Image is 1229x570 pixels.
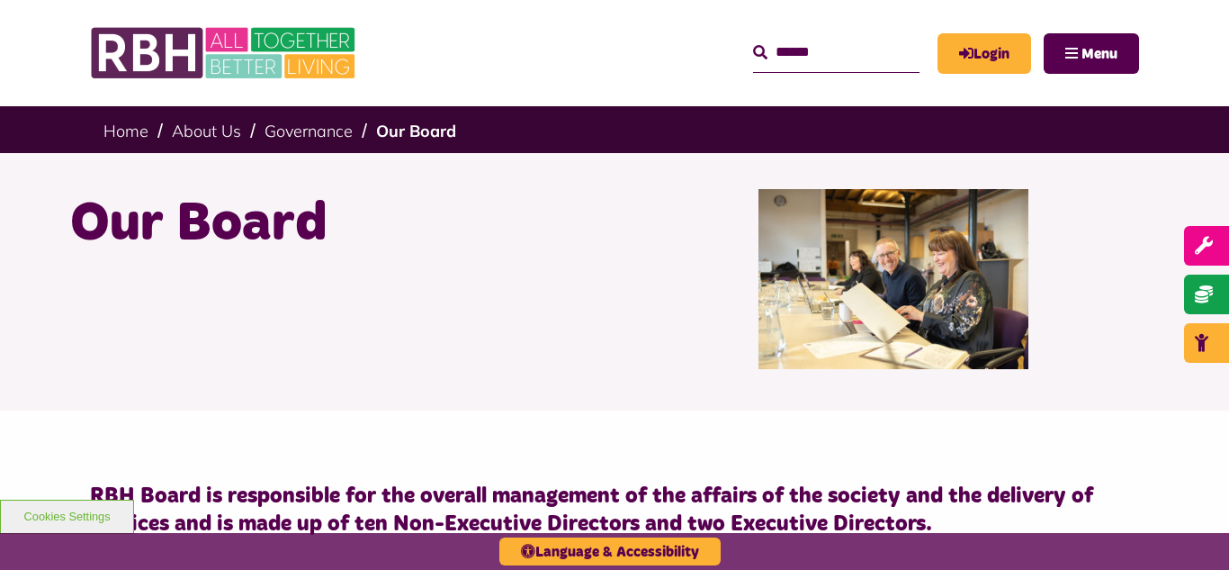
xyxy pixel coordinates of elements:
[1044,33,1139,74] button: Navigation
[172,121,241,141] a: About Us
[90,18,360,88] img: RBH
[265,121,353,141] a: Governance
[1081,47,1117,61] span: Menu
[90,483,1139,538] h4: RBH Board is responsible for the overall management of the affairs of the society and the deliver...
[499,538,721,565] button: Language & Accessibility
[376,121,456,141] a: Our Board
[70,189,601,259] h1: Our Board
[937,33,1031,74] a: MyRBH
[758,189,1028,369] img: RBH Board 1
[103,121,148,141] a: Home
[1148,489,1229,570] iframe: Netcall Web Assistant for live chat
